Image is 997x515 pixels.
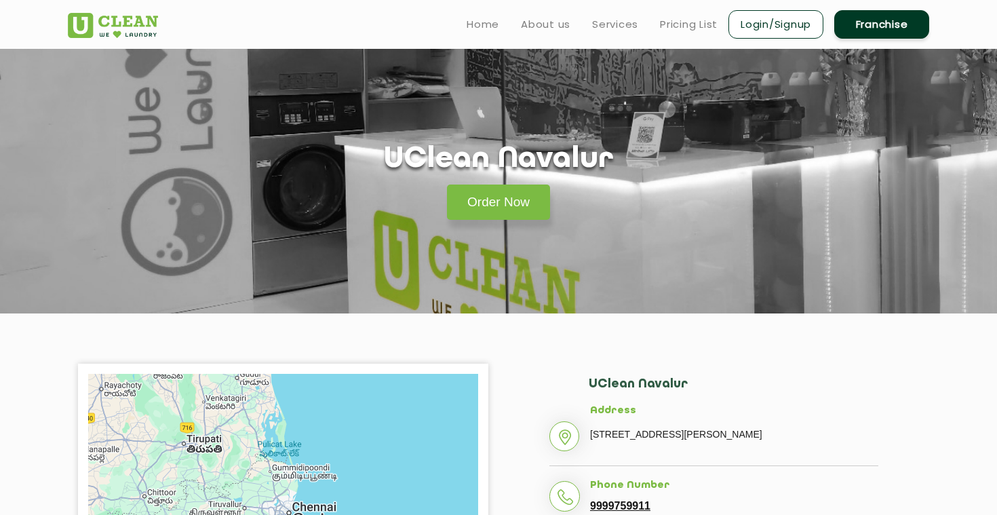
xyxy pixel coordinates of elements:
[592,16,638,33] a: Services
[589,377,878,405] h2: UClean Navalur
[590,480,878,492] h5: Phone Number
[384,142,614,177] h1: UClean Navalur
[521,16,570,33] a: About us
[660,16,718,33] a: Pricing List
[834,10,929,39] a: Franchise
[728,10,823,39] a: Login/Signup
[590,405,878,417] h5: Address
[590,500,650,512] a: 9999759911
[447,185,550,220] a: Order Now
[68,13,158,38] img: UClean Laundry and Dry Cleaning
[467,16,499,33] a: Home
[590,424,878,444] p: [STREET_ADDRESS][PERSON_NAME]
